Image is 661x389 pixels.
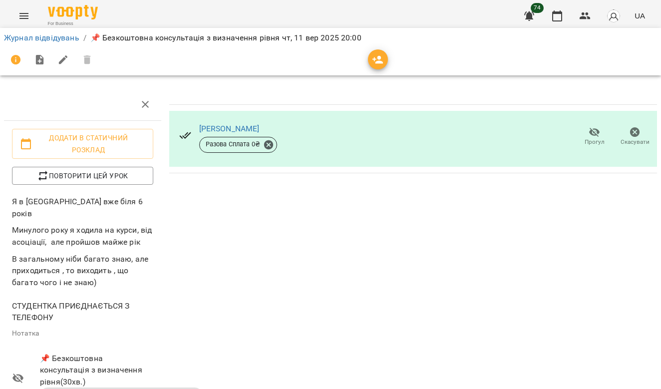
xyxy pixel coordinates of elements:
button: Повторити цей урок [12,167,153,185]
span: 📌 Безкоштовна консультація з визначення рівня ( 30 хв. ) [40,353,153,388]
span: Повторити цей урок [20,170,145,182]
span: Додати в статичний розклад [20,132,145,156]
p: Минулого року я ходила на курси, від асоціації, але пройшов майже рік [12,224,153,248]
span: For Business [48,20,98,27]
span: Разова Сплата 0 ₴ [200,140,266,149]
span: Прогул [585,138,605,146]
button: UA [631,6,649,25]
img: Voopty Logo [48,5,98,19]
p: Нотатка [12,329,153,339]
button: Прогул [574,123,615,151]
div: Разова Сплата 0₴ [199,137,277,153]
a: Журнал відвідувань [4,33,79,42]
span: 74 [531,3,544,13]
span: Скасувати [621,138,650,146]
p: Я в [GEOGRAPHIC_DATA] вже біля 6 років [12,196,153,219]
button: Скасувати [615,123,655,151]
button: Додати в статичний розклад [12,129,153,159]
img: avatar_s.png [607,9,621,23]
li: / [83,32,86,44]
nav: breadcrumb [4,32,657,44]
a: [PERSON_NAME] [199,124,260,133]
p: 📌 Безкоштовна консультація з визначення рівня чт, 11 вер 2025 20:00 [90,32,361,44]
span: UA [635,10,645,21]
p: В загальному ніби багато знаю, але приходиться , то виходить , що багато чого і не знаю) СТУДЕНТК... [12,253,153,324]
button: Menu [12,4,36,28]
